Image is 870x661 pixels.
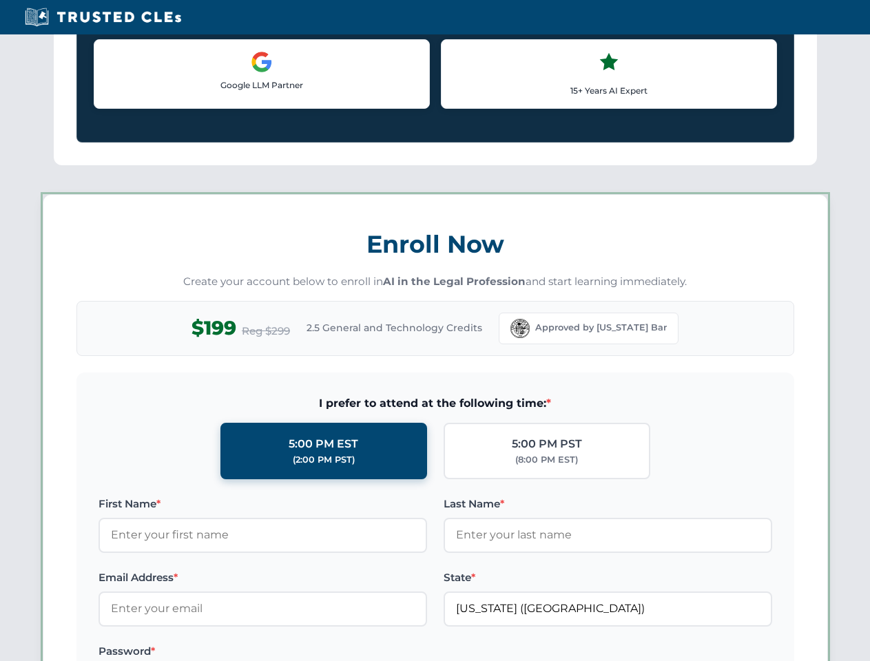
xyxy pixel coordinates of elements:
span: I prefer to attend at the following time: [99,395,772,412]
h3: Enroll Now [76,222,794,266]
div: 5:00 PM EST [289,435,358,453]
label: First Name [99,496,427,512]
input: Enter your last name [444,518,772,552]
label: Last Name [444,496,772,512]
strong: AI in the Legal Profession [383,275,526,288]
span: 2.5 General and Technology Credits [307,320,482,335]
img: Trusted CLEs [21,7,185,28]
span: Approved by [US_STATE] Bar [535,321,667,335]
span: Reg $299 [242,323,290,339]
input: Enter your first name [99,518,427,552]
input: Enter your email [99,591,427,626]
div: (8:00 PM EST) [515,453,578,467]
img: Florida Bar [510,319,530,338]
span: $199 [191,313,236,344]
div: (2:00 PM PST) [293,453,355,467]
img: Google [251,51,273,73]
label: State [444,569,772,586]
p: Create your account below to enroll in and start learning immediately. [76,274,794,290]
label: Email Address [99,569,427,586]
p: Google LLM Partner [105,78,418,92]
label: Password [99,643,427,660]
input: Florida (FL) [444,591,772,626]
div: 5:00 PM PST [512,435,582,453]
p: 15+ Years AI Expert [453,84,765,97]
